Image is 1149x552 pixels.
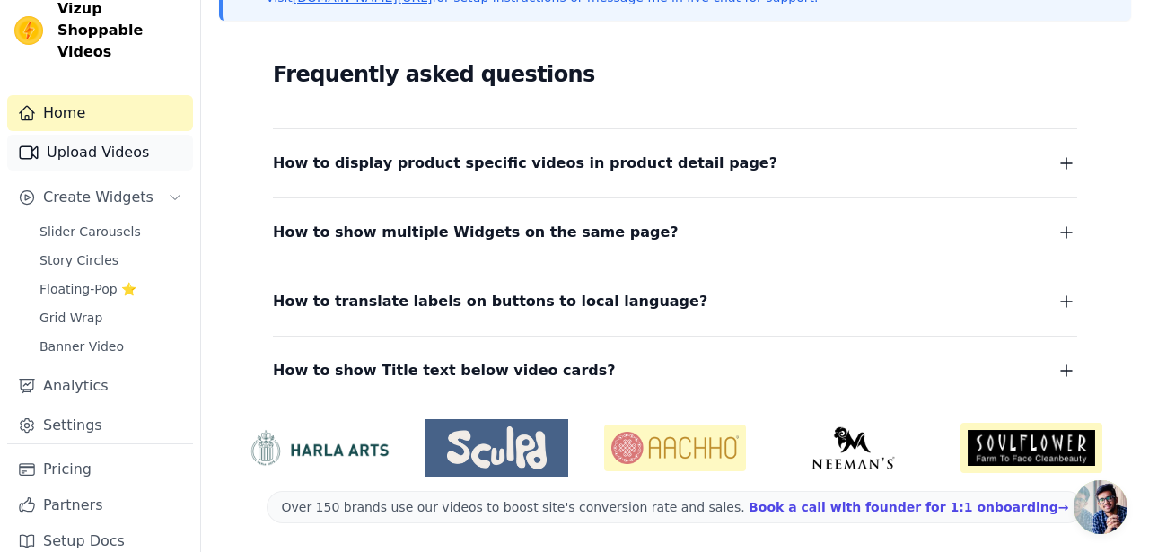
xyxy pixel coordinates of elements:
[181,104,196,118] img: tab_keywords_by_traffic_grey.svg
[29,47,43,61] img: website_grey.svg
[39,251,118,269] span: Story Circles
[7,180,193,215] button: Create Widgets
[50,29,88,43] div: v 4.0.25
[7,368,193,404] a: Analytics
[52,104,66,118] img: tab_domain_overview_orange.svg
[273,220,1077,245] button: How to show multiple Widgets on the same page?
[43,187,153,208] span: Create Widgets
[782,426,924,469] img: Neeman's
[7,451,193,487] a: Pricing
[29,248,193,273] a: Story Circles
[273,220,679,245] span: How to show multiple Widgets on the same page?
[29,305,193,330] a: Grid Wrap
[29,219,193,244] a: Slider Carousels
[425,426,567,469] img: Sculpd US
[29,29,43,43] img: logo_orange.svg
[39,280,136,298] span: Floating-Pop ⭐
[1074,480,1127,534] a: Open chat
[29,276,193,302] a: Floating-Pop ⭐
[7,95,193,131] a: Home
[29,334,193,359] a: Banner Video
[7,407,193,443] a: Settings
[14,16,43,45] img: Vizup
[39,309,102,327] span: Grid Wrap
[72,106,161,118] div: Domain Overview
[248,429,390,467] img: HarlaArts
[39,223,141,241] span: Slider Carousels
[273,358,1077,383] button: How to show Title text below video cards?
[273,151,777,176] span: How to display product specific videos in product detail page?
[960,423,1102,472] img: Soulflower
[7,487,193,523] a: Partners
[273,57,1077,92] h2: Frequently asked questions
[273,289,1077,314] button: How to translate labels on buttons to local language?
[749,500,1068,514] a: Book a call with founder for 1:1 onboarding
[201,106,296,118] div: Keywords by Traffic
[47,47,197,61] div: Domain: [DOMAIN_NAME]
[604,425,746,471] img: Aachho
[7,135,193,171] a: Upload Videos
[273,151,1077,176] button: How to display product specific videos in product detail page?
[273,358,616,383] span: How to show Title text below video cards?
[273,289,707,314] span: How to translate labels on buttons to local language?
[39,337,124,355] span: Banner Video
